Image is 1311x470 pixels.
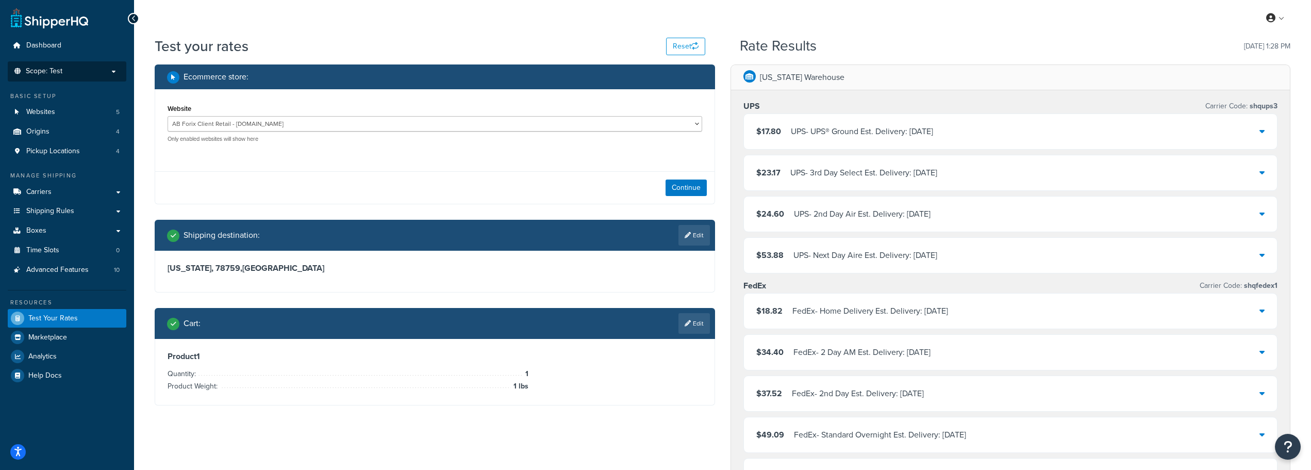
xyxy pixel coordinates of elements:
[8,103,126,122] li: Websites
[184,72,248,82] h2: Ecommerce store :
[8,171,126,180] div: Manage Shipping
[8,366,126,385] a: Help Docs
[1275,434,1301,460] button: Open Resource Center
[756,305,783,317] span: $18.82
[511,380,528,393] span: 1 lbs
[523,368,528,380] span: 1
[28,333,67,342] span: Marketplace
[26,67,62,76] span: Scope: Test
[28,314,78,323] span: Test Your Rates
[26,266,89,274] span: Advanced Features
[8,221,126,240] a: Boxes
[666,38,705,55] button: Reset
[1248,101,1277,111] span: shqups3
[168,263,702,273] h3: [US_STATE], 78759 , [GEOGRAPHIC_DATA]
[1205,99,1277,114] p: Carrier Code:
[790,166,937,180] div: UPS - 3rd Day Select Est. Delivery: [DATE]
[1244,39,1290,54] p: [DATE] 1:28 PM
[28,352,57,361] span: Analytics
[756,125,781,137] span: $17.80
[8,36,126,55] a: Dashboard
[8,298,126,307] div: Resources
[756,429,784,441] span: $49.09
[8,202,126,221] a: Shipping Rules
[26,226,46,235] span: Boxes
[793,248,937,263] div: UPS - Next Day Aire Est. Delivery: [DATE]
[184,319,201,328] h2: Cart :
[116,147,120,156] span: 4
[8,122,126,141] li: Origins
[116,108,120,117] span: 5
[743,281,766,291] h3: FedEx
[1242,280,1277,291] span: shqfedex1
[26,108,55,117] span: Websites
[116,127,120,136] span: 4
[8,328,126,347] a: Marketplace
[8,261,126,280] li: Advanced Features
[116,246,120,255] span: 0
[756,249,784,261] span: $53.88
[114,266,120,274] span: 10
[791,124,933,139] div: UPS - UPS® Ground Est. Delivery: [DATE]
[756,346,784,358] span: $34.40
[26,246,59,255] span: Time Slots
[8,261,126,280] a: Advanced Features10
[8,241,126,260] li: Time Slots
[8,142,126,161] a: Pickup Locations4
[792,304,948,318] div: FedEx - Home Delivery Est. Delivery: [DATE]
[1200,279,1277,293] p: Carrier Code:
[155,36,248,56] h1: Test your rates
[756,387,782,399] span: $37.52
[678,225,710,246] a: Edit
[26,207,74,216] span: Shipping Rules
[8,183,126,202] a: Carriers
[794,428,966,442] div: FedEx - Standard Overnight Est. Delivery: [DATE]
[794,207,931,221] div: UPS - 2nd Day Air Est. Delivery: [DATE]
[168,381,220,392] span: Product Weight:
[26,147,80,156] span: Pickup Locations
[8,241,126,260] a: Time Slots0
[756,167,781,179] span: $23.17
[678,313,710,334] a: Edit
[8,122,126,141] a: Origins4
[666,180,707,196] button: Continue
[8,309,126,328] a: Test Your Rates
[756,208,784,220] span: $24.60
[168,368,198,379] span: Quantity:
[28,371,62,380] span: Help Docs
[760,70,844,85] p: [US_STATE] Warehouse
[740,38,817,54] h2: Rate Results
[168,135,702,143] p: Only enabled websites will show here
[8,142,126,161] li: Pickup Locations
[26,41,61,50] span: Dashboard
[26,127,49,136] span: Origins
[168,351,702,362] h3: Product 1
[8,92,126,101] div: Basic Setup
[743,101,760,111] h3: UPS
[184,231,260,240] h2: Shipping destination :
[8,103,126,122] a: Websites5
[792,386,924,401] div: FedEx - 2nd Day Est. Delivery: [DATE]
[26,188,52,197] span: Carriers
[8,347,126,366] a: Analytics
[793,345,931,360] div: FedEx - 2 Day AM Est. Delivery: [DATE]
[168,105,191,112] label: Website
